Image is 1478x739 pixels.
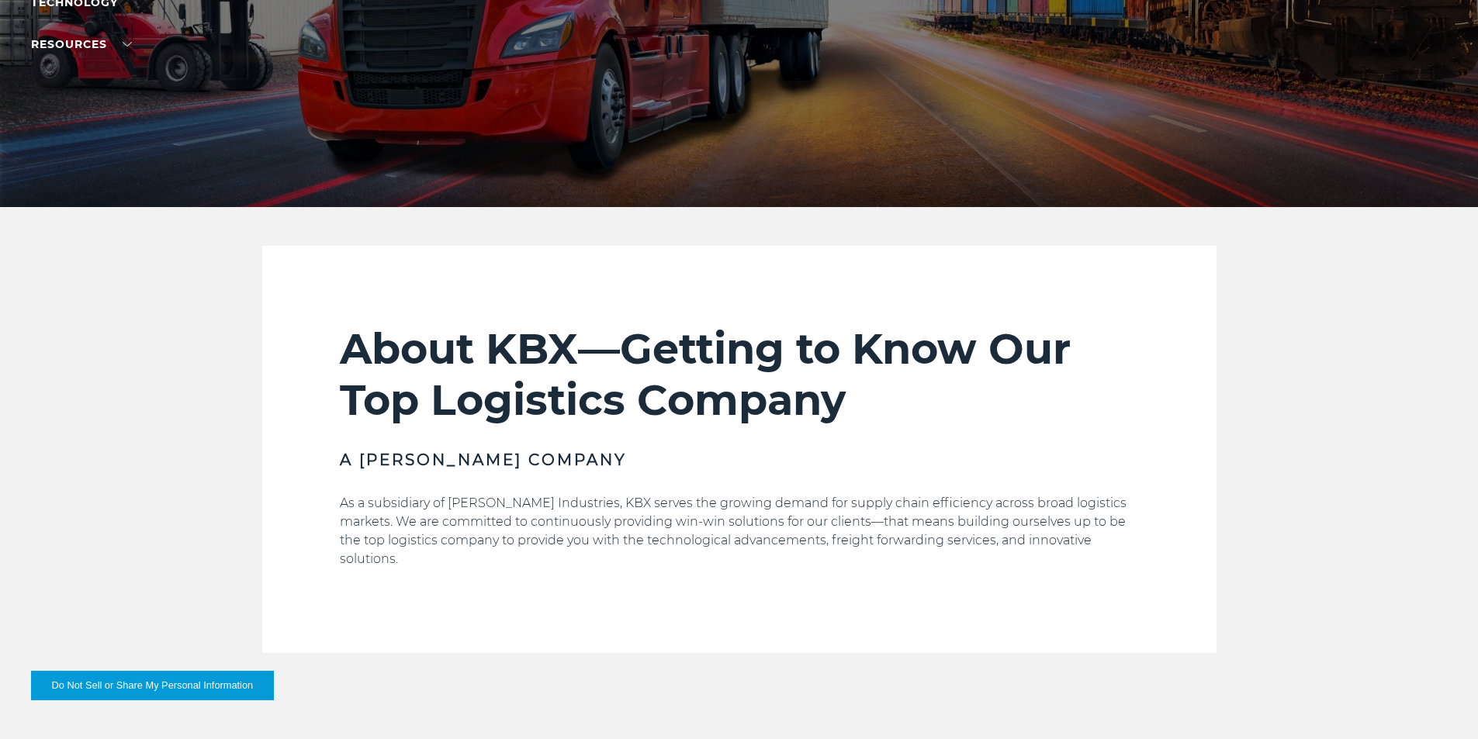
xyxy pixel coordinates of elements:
[31,37,132,51] a: RESOURCES
[31,671,274,700] button: Do Not Sell or Share My Personal Information
[340,323,1139,426] h2: About KBX—Getting to Know Our Top Logistics Company
[340,494,1139,568] p: As a subsidiary of [PERSON_NAME] Industries, KBX serves the growing demand for supply chain effic...
[340,449,1139,471] h3: A [PERSON_NAME] Company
